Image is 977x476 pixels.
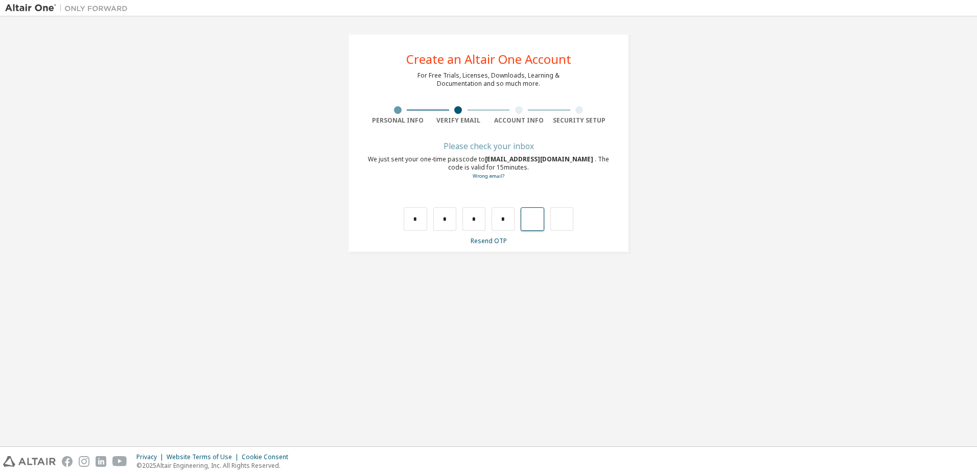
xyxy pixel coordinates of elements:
[136,461,294,470] p: © 2025 Altair Engineering, Inc. All Rights Reserved.
[417,72,560,88] div: For Free Trials, Licenses, Downloads, Learning & Documentation and so much more.
[96,456,106,467] img: linkedin.svg
[5,3,133,13] img: Altair One
[136,453,167,461] div: Privacy
[167,453,242,461] div: Website Terms of Use
[488,116,549,125] div: Account Info
[112,456,127,467] img: youtube.svg
[242,453,294,461] div: Cookie Consent
[3,456,56,467] img: altair_logo.svg
[428,116,489,125] div: Verify Email
[367,116,428,125] div: Personal Info
[473,173,504,179] a: Go back to the registration form
[62,456,73,467] img: facebook.svg
[79,456,89,467] img: instagram.svg
[406,53,571,65] div: Create an Altair One Account
[471,236,507,245] a: Resend OTP
[367,143,610,149] div: Please check your inbox
[367,155,610,180] div: We just sent your one-time passcode to . The code is valid for 15 minutes.
[485,155,595,163] span: [EMAIL_ADDRESS][DOMAIN_NAME]
[549,116,610,125] div: Security Setup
